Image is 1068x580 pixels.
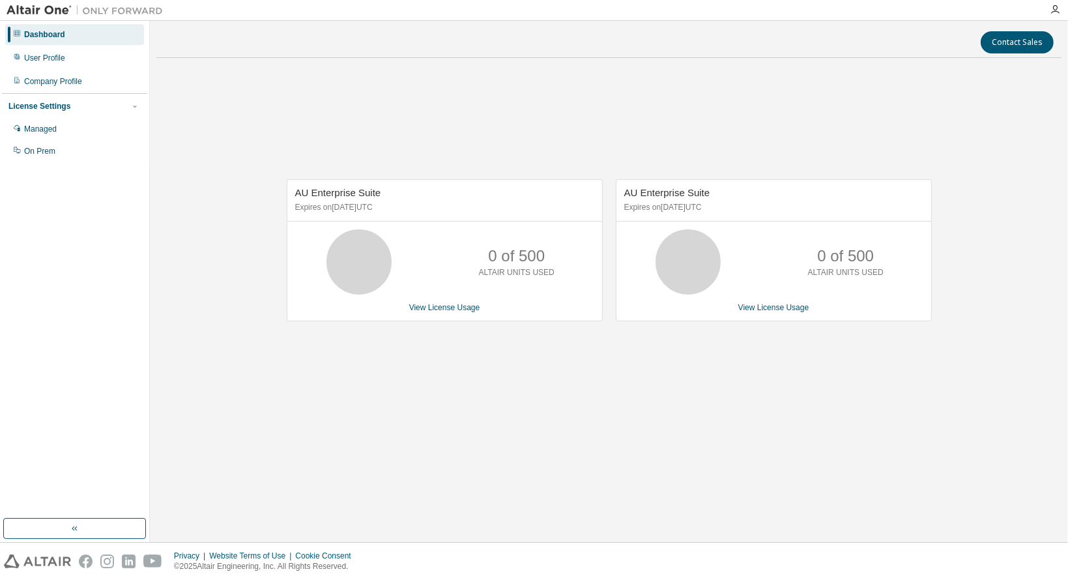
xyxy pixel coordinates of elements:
[174,561,359,572] p: © 2025 Altair Engineering, Inc. All Rights Reserved.
[122,555,136,568] img: linkedin.svg
[143,555,162,568] img: youtube.svg
[24,76,82,87] div: Company Profile
[7,4,169,17] img: Altair One
[409,303,480,312] a: View License Usage
[209,551,295,561] div: Website Terms of Use
[808,267,884,278] p: ALTAIR UNITS USED
[738,303,809,312] a: View License Usage
[488,245,545,267] p: 0 of 500
[624,187,710,198] span: AU Enterprise Suite
[4,555,71,568] img: altair_logo.svg
[817,245,874,267] p: 0 of 500
[174,551,209,561] div: Privacy
[295,551,358,561] div: Cookie Consent
[624,202,920,213] p: Expires on [DATE] UTC
[24,124,57,134] div: Managed
[24,146,55,156] div: On Prem
[8,101,70,111] div: License Settings
[981,31,1054,53] button: Contact Sales
[79,555,93,568] img: facebook.svg
[295,187,381,198] span: AU Enterprise Suite
[295,202,591,213] p: Expires on [DATE] UTC
[100,555,114,568] img: instagram.svg
[479,267,555,278] p: ALTAIR UNITS USED
[24,53,65,63] div: User Profile
[24,29,65,40] div: Dashboard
